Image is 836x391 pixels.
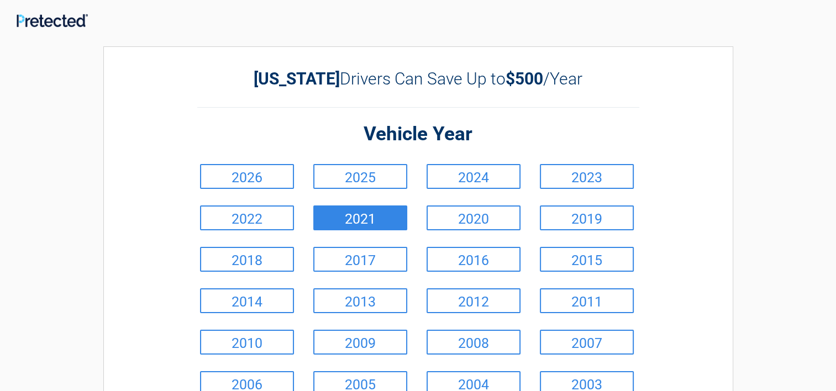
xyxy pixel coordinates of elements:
a: 2026 [200,164,294,189]
b: [US_STATE] [254,69,340,88]
b: $500 [506,69,543,88]
a: 2010 [200,330,294,355]
a: 2023 [540,164,634,189]
a: 2013 [313,288,407,313]
a: 2019 [540,205,634,230]
a: 2014 [200,288,294,313]
a: 2025 [313,164,407,189]
a: 2016 [427,247,520,272]
a: 2020 [427,205,520,230]
h2: Drivers Can Save Up to /Year [197,69,639,88]
a: 2008 [427,330,520,355]
a: 2018 [200,247,294,272]
a: 2022 [200,205,294,230]
a: 2012 [427,288,520,313]
a: 2017 [313,247,407,272]
a: 2011 [540,288,634,313]
h2: Vehicle Year [197,121,639,147]
img: Main Logo [17,14,88,27]
a: 2009 [313,330,407,355]
a: 2024 [427,164,520,189]
a: 2015 [540,247,634,272]
a: 2021 [313,205,407,230]
a: 2007 [540,330,634,355]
